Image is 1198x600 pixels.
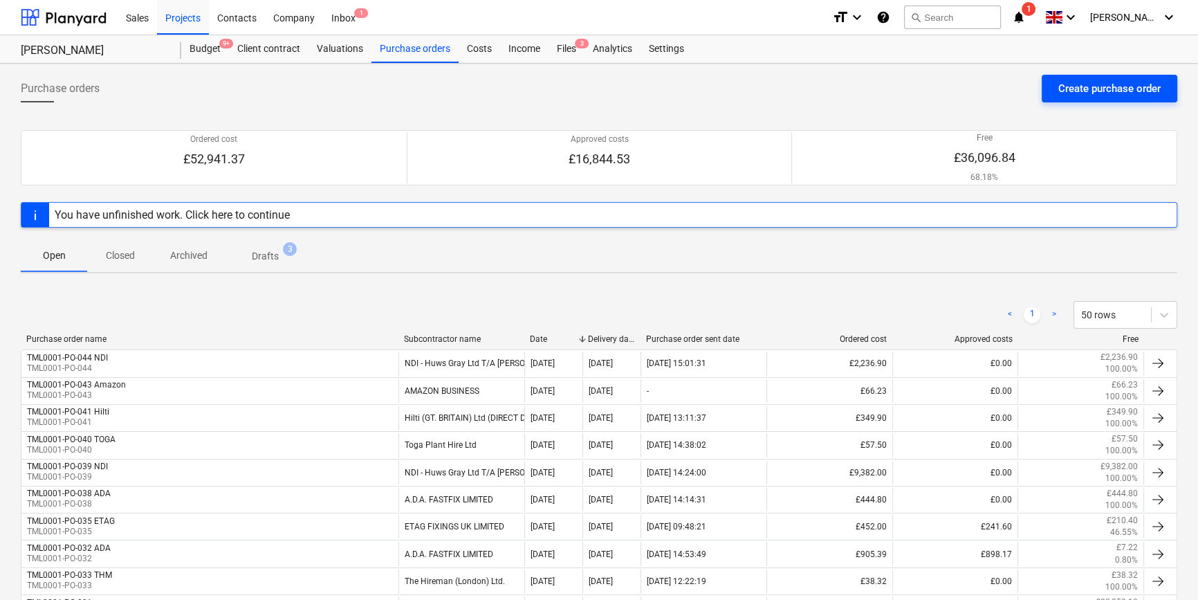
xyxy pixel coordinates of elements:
p: 46.55% [1110,527,1138,538]
div: £0.00 [892,352,1018,375]
div: TML0001-PO-040 TOGA [27,435,116,444]
div: [DATE] [589,522,613,531]
button: Search [904,6,1001,29]
div: TML0001-PO-038 ADA [27,489,111,498]
div: [DATE] 09:48:21 [647,522,706,531]
div: Delivery date [588,334,635,344]
p: £57.50 [1112,433,1138,445]
a: Page 1 is your current page [1024,307,1040,323]
p: 68.18% [954,172,1015,183]
a: Previous page [1002,307,1018,323]
div: [DATE] [531,549,555,559]
div: NDI - Huws Gray Ltd T/A [PERSON_NAME] [398,352,524,375]
span: [PERSON_NAME] [1090,12,1159,23]
p: TML0001-PO-035 [27,526,115,538]
div: Free [1024,334,1139,344]
div: £349.90 [766,406,892,430]
p: 100.00% [1105,473,1138,484]
div: The Hireman (London) Ltd. [398,570,524,593]
p: TML0001-PO-043 [27,390,126,401]
a: Valuations [308,35,371,63]
div: £0.00 [892,461,1018,484]
div: [DATE] [531,358,555,368]
div: NDI - Huws Gray Ltd T/A [PERSON_NAME] [398,461,524,484]
div: £66.23 [766,379,892,403]
div: A.D.A. FASTFIX LIMITED [398,488,524,511]
div: A.D.A. FASTFIX LIMITED [398,542,524,565]
p: £210.40 [1107,515,1138,527]
a: Budget9+ [181,35,229,63]
p: TML0001-PO-039 [27,471,108,483]
i: notifications [1012,9,1026,26]
div: Budget [181,35,229,63]
p: Ordered cost [183,134,245,145]
div: Create purchase order [1058,80,1161,98]
div: £444.80 [766,488,892,511]
div: AMAZON BUSINESS [398,379,524,403]
p: TML0001-PO-033 [27,580,112,592]
div: [DATE] [589,358,613,368]
p: TML0001-PO-044 [27,363,108,374]
div: TML0001-PO-033 THM [27,570,112,580]
div: [DATE] [589,468,613,478]
div: You have unfinished work. Click here to continue [55,208,290,221]
p: £7.22 [1116,542,1138,554]
div: [DATE] 15:01:31 [647,358,706,368]
p: Open [37,248,71,263]
div: £905.39 [766,542,892,565]
div: [DATE] [589,386,613,396]
a: Next page [1046,307,1062,323]
div: [DATE] 13:11:37 [647,413,706,423]
i: keyboard_arrow_down [1062,9,1079,26]
div: TML0001-PO-039 NDI [27,462,108,471]
p: Approved costs [569,134,630,145]
div: £2,236.90 [766,352,892,375]
a: Client contract [229,35,308,63]
span: Purchase orders [21,80,100,97]
p: 100.00% [1105,363,1138,375]
span: 1 [354,8,368,18]
div: Toga Plant Hire Ltd [398,433,524,457]
p: £36,096.84 [954,149,1015,166]
a: Purchase orders [371,35,459,63]
a: Costs [459,35,500,63]
p: £9,382.00 [1100,461,1138,473]
i: keyboard_arrow_down [1161,9,1177,26]
div: [DATE] [531,576,555,586]
div: £9,382.00 [766,461,892,484]
p: Free [954,132,1015,144]
div: Subcontractor name [404,334,519,344]
button: Create purchase order [1042,75,1177,102]
p: TML0001-PO-040 [27,444,116,456]
div: Ordered cost [772,334,887,344]
a: Income [500,35,549,63]
p: £349.90 [1107,406,1138,418]
div: Chat Widget [1129,534,1198,600]
span: 1 [1022,2,1035,16]
div: [DATE] [589,440,613,450]
p: 100.00% [1105,445,1138,457]
div: £57.50 [766,433,892,457]
p: £38.32 [1112,570,1138,581]
div: [DATE] [589,495,613,504]
div: - [647,386,649,396]
i: keyboard_arrow_down [849,9,865,26]
p: 100.00% [1105,500,1138,511]
p: Closed [104,248,137,263]
p: Archived [170,248,208,263]
div: £452.00 [766,515,892,538]
p: 100.00% [1105,581,1138,593]
div: £0.00 [892,379,1018,403]
div: TML0001-PO-035 ETAG [27,516,115,526]
div: £0.00 [892,570,1018,593]
p: £16,844.53 [569,151,630,167]
div: £0.00 [892,433,1018,457]
p: TML0001-PO-038 [27,498,111,510]
div: [DATE] 14:14:31 [647,495,706,504]
a: Settings [641,35,692,63]
div: TML0001-PO-043 Amazon [27,380,126,390]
